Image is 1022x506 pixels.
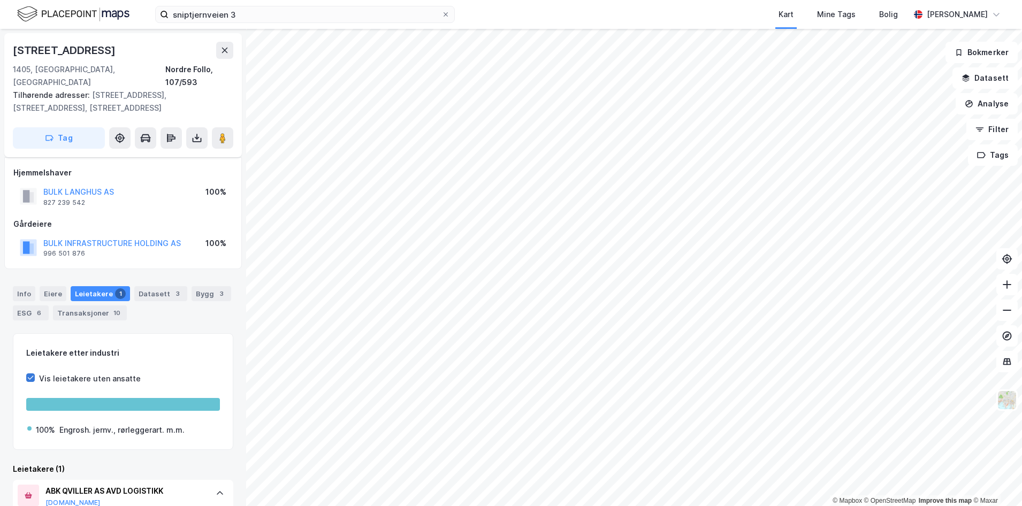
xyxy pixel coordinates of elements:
[956,93,1018,114] button: Analyse
[39,372,141,385] div: Vis leietakere uten ansatte
[833,497,862,504] a: Mapbox
[864,497,916,504] a: OpenStreetMap
[13,127,105,149] button: Tag
[13,166,233,179] div: Hjemmelshaver
[13,286,35,301] div: Info
[927,8,988,21] div: [PERSON_NAME]
[45,485,205,497] div: ABK QVILLER AS AVD LOGISTIKK
[817,8,856,21] div: Mine Tags
[71,286,130,301] div: Leietakere
[13,218,233,231] div: Gårdeiere
[43,198,85,207] div: 827 239 542
[165,63,233,89] div: Nordre Follo, 107/593
[968,144,1018,166] button: Tags
[945,42,1018,63] button: Bokmerker
[952,67,1018,89] button: Datasett
[13,463,233,476] div: Leietakere (1)
[115,288,126,299] div: 1
[966,119,1018,140] button: Filter
[192,286,231,301] div: Bygg
[205,186,226,198] div: 100%
[17,5,129,24] img: logo.f888ab2527a4732fd821a326f86c7f29.svg
[13,63,165,89] div: 1405, [GEOGRAPHIC_DATA], [GEOGRAPHIC_DATA]
[779,8,794,21] div: Kart
[111,308,123,318] div: 10
[13,305,49,320] div: ESG
[919,497,972,504] a: Improve this map
[26,347,220,359] div: Leietakere etter industri
[169,6,441,22] input: Søk på adresse, matrikkel, gårdeiere, leietakere eller personer
[53,305,127,320] div: Transaksjoner
[13,42,118,59] div: [STREET_ADDRESS]
[59,424,185,436] div: Engrosh. jernv., rørleggerart. m.m.
[968,455,1022,506] iframe: Chat Widget
[172,288,183,299] div: 3
[34,308,44,318] div: 6
[13,90,92,99] span: Tilhørende adresser:
[40,286,66,301] div: Eiere
[36,424,55,436] div: 100%
[13,89,225,114] div: [STREET_ADDRESS], [STREET_ADDRESS], [STREET_ADDRESS]
[205,237,226,250] div: 100%
[134,286,187,301] div: Datasett
[997,390,1017,410] img: Z
[43,249,85,258] div: 996 501 876
[879,8,898,21] div: Bolig
[216,288,227,299] div: 3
